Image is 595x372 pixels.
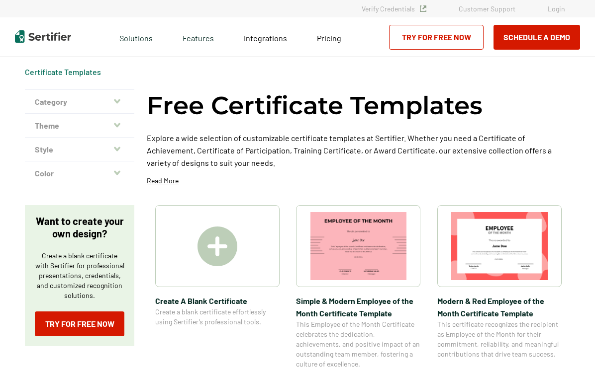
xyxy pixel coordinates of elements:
a: Customer Support [459,4,515,13]
span: Features [183,31,214,43]
p: Create a blank certificate with Sertifier for professional presentations, credentials, and custom... [35,251,124,300]
a: Try for Free Now [389,25,484,50]
a: Simple & Modern Employee of the Month Certificate TemplateSimple & Modern Employee of the Month C... [296,205,420,369]
span: Pricing [317,33,341,43]
button: Category [25,90,134,114]
a: Certificate Templates [25,67,101,76]
img: Verified [420,5,426,12]
span: Create A Blank Certificate [155,295,280,307]
a: Pricing [317,31,341,43]
a: Verify Credentials [362,4,426,13]
h1: Free Certificate Templates [147,89,483,122]
a: Login [548,4,565,13]
a: Modern & Red Employee of the Month Certificate TemplateModern & Red Employee of the Month Certifi... [437,205,562,369]
img: Sertifier | Digital Credentialing Platform [15,30,71,43]
span: Modern & Red Employee of the Month Certificate Template [437,295,562,319]
a: Try for Free Now [35,311,124,336]
button: Style [25,138,134,161]
span: Simple & Modern Employee of the Month Certificate Template [296,295,420,319]
span: Solutions [119,31,153,43]
span: This Employee of the Month Certificate celebrates the dedication, achievements, and positive impa... [296,319,420,369]
button: Theme [25,114,134,138]
img: Modern & Red Employee of the Month Certificate Template [451,212,548,280]
span: Integrations [244,33,287,43]
p: Want to create your own design? [35,215,124,240]
span: This certificate recognizes the recipient as Employee of the Month for their commitment, reliabil... [437,319,562,359]
p: Read More [147,176,179,186]
a: Integrations [244,31,287,43]
span: Create a blank certificate effortlessly using Sertifier’s professional tools. [155,307,280,327]
div: Breadcrumb [25,67,101,77]
img: Simple & Modern Employee of the Month Certificate Template [310,212,407,280]
button: Color [25,161,134,185]
p: Explore a wide selection of customizable certificate templates at Sertifier. Whether you need a C... [147,132,570,169]
img: Create A Blank Certificate [198,226,237,266]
